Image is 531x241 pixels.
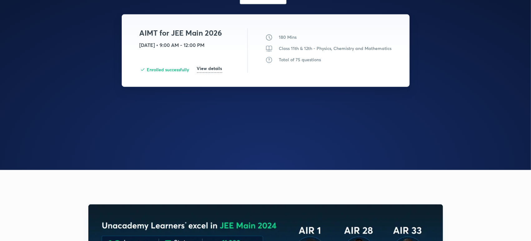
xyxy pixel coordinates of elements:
[279,45,392,52] h6: Class 11th & 12th - Physics, Chemistry and Mathematics
[197,66,222,73] h6: View details
[265,45,273,53] img: book
[265,56,273,64] img: book
[279,56,321,63] h6: Total of 75 questions
[147,66,189,73] h6: Enrolled successfully
[156,41,205,49] h5: • 9:00 AM - 12:00 PM
[140,28,222,38] h3: AIMT for JEE Main 2026
[140,41,155,49] h5: [DATE]
[279,34,297,40] h6: 180 Mins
